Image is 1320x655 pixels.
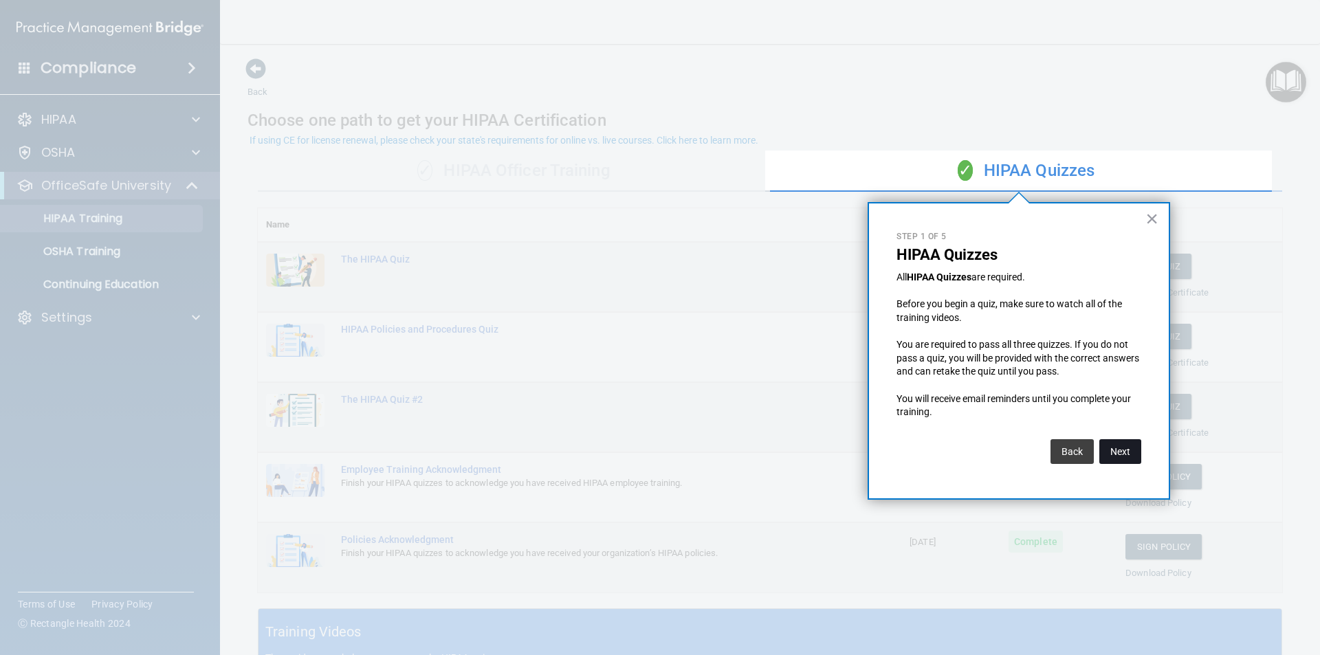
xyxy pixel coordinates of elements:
span: All [896,271,907,282]
span: ✓ [958,160,973,181]
p: HIPAA Quizzes [896,246,1141,264]
div: HIPAA Quizzes [770,151,1282,192]
button: Close [1145,208,1158,230]
button: Next [1099,439,1141,464]
p: Step 1 of 5 [896,231,1141,243]
p: You are required to pass all three quizzes. If you do not pass a quiz, you will be provided with ... [896,338,1141,379]
span: are required. [971,271,1025,282]
strong: HIPAA Quizzes [907,271,971,282]
p: You will receive email reminders until you complete your training. [896,392,1141,419]
button: Back [1050,439,1094,464]
p: Before you begin a quiz, make sure to watch all of the training videos. [896,298,1141,324]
